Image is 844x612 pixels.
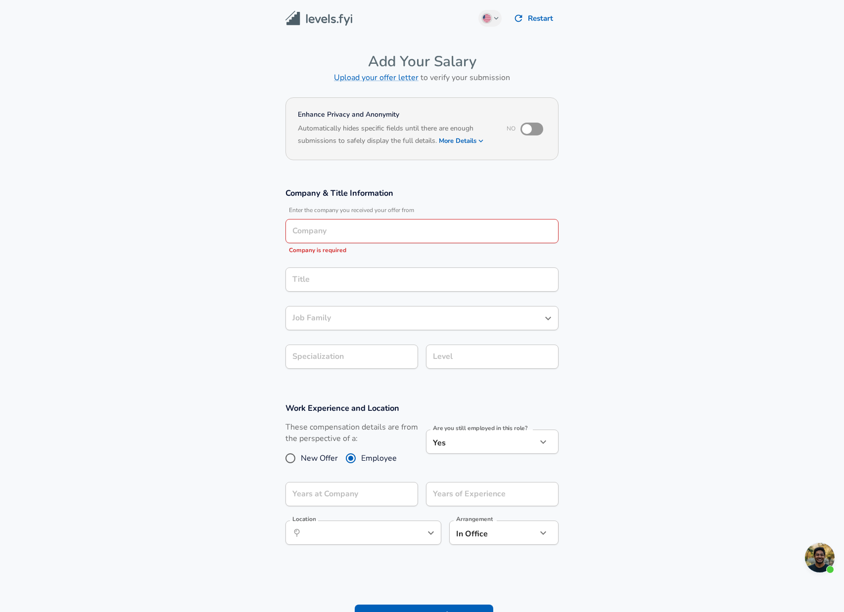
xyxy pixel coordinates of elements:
h6: to verify your submission [285,71,559,85]
label: These compensation details are from the perspective of a: [285,422,418,444]
label: Location [292,516,316,522]
img: Levels.fyi [285,11,352,26]
button: More Details [439,134,484,148]
label: Are you still employed in this role? [433,425,527,431]
button: Open [541,311,555,325]
label: Arrangement [456,516,493,522]
h3: Work Experience and Location [285,402,559,414]
div: Yes [426,430,537,454]
input: L3 [430,349,554,364]
div: Open chat [805,543,835,572]
h4: Enhance Privacy and Anonymity [298,110,493,120]
span: Enter the company you received your offer from [285,207,559,214]
button: Open [424,526,438,540]
input: Software Engineer [290,310,539,326]
span: Employee [361,452,397,464]
input: Specialization [285,345,418,369]
a: Upload your offer letter [334,72,419,83]
span: No [507,125,516,132]
input: 0 [285,482,396,506]
h6: Automatically hides specific fields until there are enough submissions to safely display the full... [298,123,493,148]
h3: Company & Title Information [285,187,559,199]
img: English (US) [483,14,491,22]
button: Restart [510,8,559,29]
input: 7 [426,482,537,506]
button: English (US) [478,10,502,27]
span: New Offer [301,452,338,464]
input: Software Engineer [290,272,554,287]
h4: Add Your Salary [285,52,559,71]
span: Company is required [289,246,346,254]
input: Google [290,223,554,239]
div: In Office [449,521,522,545]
